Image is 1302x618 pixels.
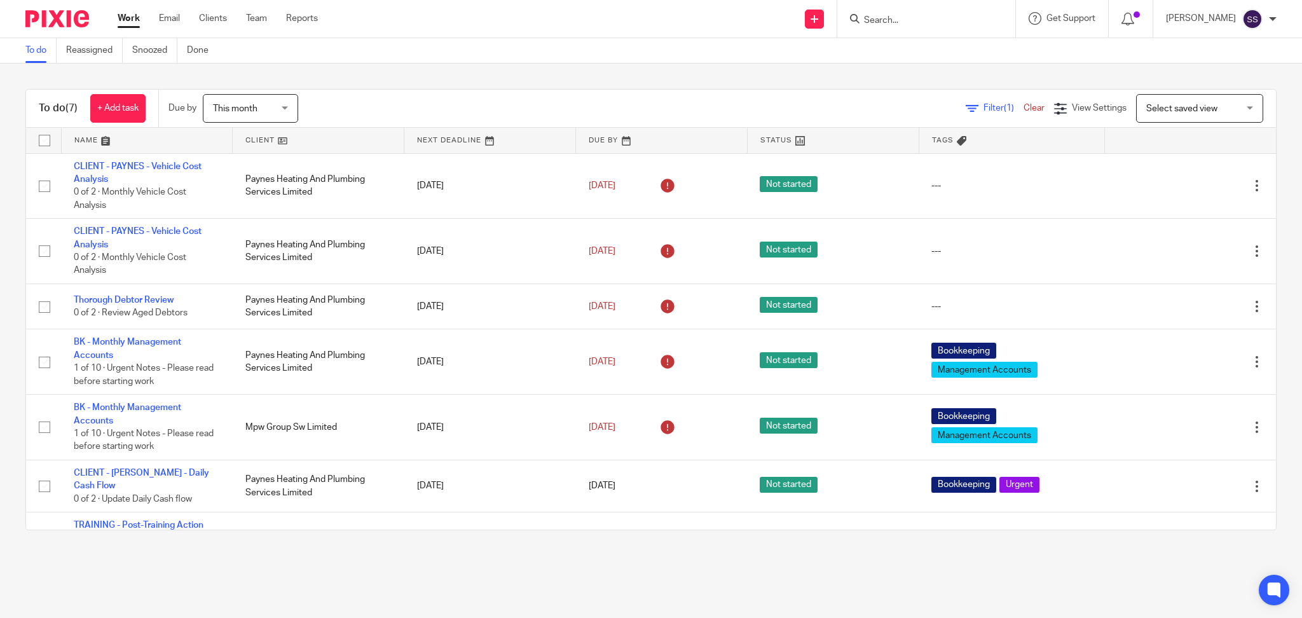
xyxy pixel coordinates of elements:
[931,362,1038,378] span: Management Accounts
[760,176,818,192] span: Not started
[74,308,188,317] span: 0 of 2 · Review Aged Debtors
[404,329,576,395] td: [DATE]
[931,408,996,424] span: Bookkeeping
[589,357,615,366] span: [DATE]
[1004,104,1014,113] span: (1)
[931,179,1092,192] div: ---
[199,12,227,25] a: Clients
[74,227,202,249] a: CLIENT - PAYNES - Vehicle Cost Analysis
[1166,12,1236,25] p: [PERSON_NAME]
[74,296,174,305] a: Thorough Debtor Review
[1024,104,1045,113] a: Clear
[233,395,404,460] td: Mpw Group Sw Limited
[404,284,576,329] td: [DATE]
[589,181,615,190] span: [DATE]
[233,219,404,284] td: Paynes Heating And Plumbing Services Limited
[404,460,576,512] td: [DATE]
[74,495,192,504] span: 0 of 2 · Update Daily Cash flow
[74,338,181,359] a: BK - Monthly Management Accounts
[187,38,218,63] a: Done
[65,103,78,113] span: (7)
[233,329,404,395] td: Paynes Heating And Plumbing Services Limited
[1072,104,1127,113] span: View Settings
[74,364,214,386] span: 1 of 10 · Urgent Notes - Please read before starting work
[863,15,977,27] input: Search
[589,302,615,311] span: [DATE]
[286,12,318,25] a: Reports
[233,460,404,512] td: Paynes Heating And Plumbing Services Limited
[760,477,818,493] span: Not started
[74,469,209,490] a: CLIENT - [PERSON_NAME] - Daily Cash Flow
[1046,14,1095,23] span: Get Support
[233,153,404,219] td: Paynes Heating And Plumbing Services Limited
[233,284,404,329] td: Paynes Heating And Plumbing Services Limited
[404,153,576,219] td: [DATE]
[213,104,257,113] span: This month
[1242,9,1263,29] img: svg%3E
[74,403,181,425] a: BK - Monthly Management Accounts
[589,423,615,432] span: [DATE]
[66,38,123,63] a: Reassigned
[931,245,1092,257] div: ---
[931,343,996,359] span: Bookkeeping
[39,102,78,115] h1: To do
[74,429,214,451] span: 1 of 10 · Urgent Notes - Please read before starting work
[132,38,177,63] a: Snoozed
[74,521,203,542] a: TRAINING - Post-Training Action Plan
[404,512,576,577] td: [DATE]
[931,477,996,493] span: Bookkeeping
[1146,104,1217,113] span: Select saved view
[999,477,1039,493] span: Urgent
[246,12,267,25] a: Team
[90,94,146,123] a: + Add task
[74,162,202,184] a: CLIENT - PAYNES - Vehicle Cost Analysis
[159,12,180,25] a: Email
[931,300,1092,313] div: ---
[25,38,57,63] a: To do
[983,104,1024,113] span: Filter
[589,482,615,491] span: [DATE]
[404,395,576,460] td: [DATE]
[404,219,576,284] td: [DATE]
[25,10,89,27] img: Pixie
[760,242,818,257] span: Not started
[932,137,954,144] span: Tags
[74,188,186,210] span: 0 of 2 · Monthly Vehicle Cost Analysis
[589,247,615,256] span: [DATE]
[760,297,818,313] span: Not started
[931,427,1038,443] span: Management Accounts
[74,253,186,275] span: 0 of 2 · Monthly Vehicle Cost Analysis
[168,102,196,114] p: Due by
[118,12,140,25] a: Work
[760,418,818,434] span: Not started
[760,352,818,368] span: Not started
